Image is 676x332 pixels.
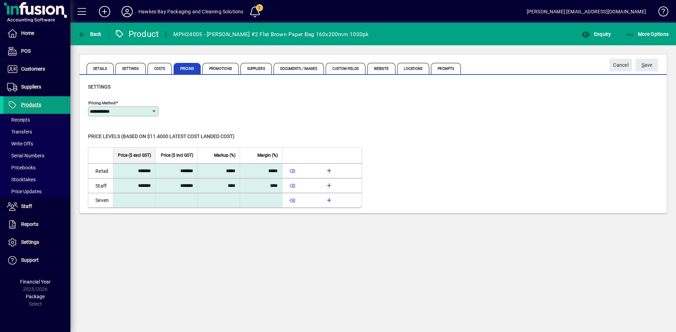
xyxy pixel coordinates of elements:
span: Home [21,30,34,36]
mat-label: Pricing method [88,100,116,105]
button: More Options [624,28,671,40]
span: POS [21,48,31,54]
span: Receipts [7,117,30,123]
span: Pricebooks [7,165,36,170]
button: Enquiry [580,28,613,40]
td: Retail [88,163,113,178]
td: Seven [88,193,113,207]
span: Reports [21,221,38,227]
a: POS [4,43,70,60]
div: [PERSON_NAME] [EMAIL_ADDRESS][DOMAIN_NAME] [527,6,646,17]
span: Package [26,294,45,299]
span: Stocktakes [7,177,36,182]
app-page-header-button: Back [70,28,109,40]
span: Markup (%) [214,151,236,159]
span: Promotions [202,63,239,74]
span: Custom Fields [326,63,365,74]
a: Customers [4,60,70,78]
span: Documents / Images [274,63,324,74]
button: Save [636,59,658,71]
td: Staff [88,178,113,193]
a: Stocktakes [4,174,70,185]
span: Customers [21,66,45,72]
a: Receipts [4,114,70,126]
span: Suppliers [21,84,41,90]
span: Financial Year [20,279,51,285]
a: Settings [4,234,70,251]
span: Write Offs [7,141,33,147]
a: Reports [4,216,70,233]
span: Website [367,63,396,74]
span: Costs [148,63,172,74]
span: Prompts [431,63,461,74]
span: ave [641,59,652,71]
span: Settings [115,63,146,74]
span: Enquiry [582,31,611,37]
span: Transfers [7,129,32,135]
span: Locations [397,63,429,74]
div: Product [114,28,159,40]
a: Serial Numbers [4,150,70,162]
span: Settings [88,84,111,90]
span: Suppliers [240,63,272,74]
a: Staff [4,198,70,215]
span: Price levels (based on $11.4000 Latest cost landed cost) [88,134,234,139]
a: Pricebooks [4,162,70,174]
span: Staff [21,203,32,209]
button: Back [76,28,103,40]
span: Products [21,102,41,108]
span: Support [21,257,39,263]
span: Price Updates [7,189,42,194]
a: Knowledge Base [653,1,667,24]
span: Pricing [174,63,201,74]
span: More Options [626,31,669,37]
span: Price ($ excl GST) [118,151,151,159]
span: Back [78,31,101,37]
button: Cancel [609,59,632,71]
a: Transfers [4,126,70,138]
a: Price Updates [4,185,70,197]
div: MPH24005 - [PERSON_NAME] #2 Flat Brown Paper Bag 160x200mm 1000pk [173,29,369,40]
div: Hawkes Bay Packaging and Cleaning Solutions [138,6,244,17]
span: Serial Numbers [7,153,44,158]
button: Add [93,5,116,18]
span: S [641,62,644,68]
button: Profile [116,5,138,18]
span: Settings [21,239,39,245]
span: Details [87,63,114,74]
a: Support [4,252,70,269]
a: Write Offs [4,138,70,150]
a: Home [4,25,70,42]
a: Suppliers [4,78,70,96]
span: Cancel [613,59,628,71]
span: Price ($ incl GST) [161,151,193,159]
span: Margin (%) [257,151,278,159]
